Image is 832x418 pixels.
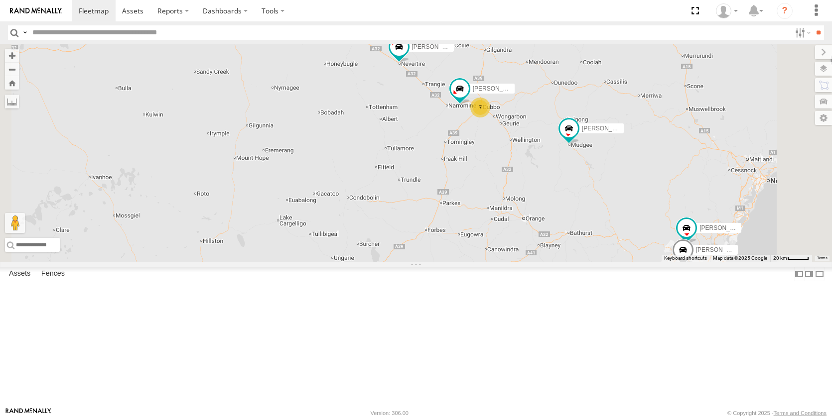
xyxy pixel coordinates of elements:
span: Map data ©2025 Google [713,255,767,261]
a: Terms (opens in new tab) [817,256,828,260]
a: Terms and Conditions [774,410,827,416]
i: ? [777,3,793,19]
label: Map Settings [815,111,832,125]
button: Zoom in [5,49,19,62]
span: 20 km [773,255,787,261]
a: Visit our Website [5,408,51,418]
span: [PERSON_NAME] [699,225,749,232]
label: Assets [4,267,35,281]
label: Hide Summary Table [815,267,825,281]
button: Keyboard shortcuts [664,255,707,262]
img: rand-logo.svg [10,7,62,14]
div: © Copyright 2025 - [727,410,827,416]
span: [PERSON_NAME] [582,125,631,132]
label: Fences [36,267,70,281]
label: Dock Summary Table to the Right [804,267,814,281]
button: Drag Pegman onto the map to open Street View [5,213,25,233]
button: Zoom out [5,62,19,76]
span: [PERSON_NAME] [696,247,745,254]
div: Version: 306.00 [371,410,409,416]
button: Zoom Home [5,76,19,90]
div: 7 [470,98,490,117]
div: Jake Allan [712,3,741,18]
span: [PERSON_NAME] [PERSON_NAME] New [473,85,586,92]
label: Search Query [21,25,29,40]
span: [PERSON_NAME] [412,44,461,51]
label: Search Filter Options [791,25,813,40]
label: Dock Summary Table to the Left [794,267,804,281]
button: Map scale: 20 km per 40 pixels [770,255,812,262]
label: Measure [5,95,19,108]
